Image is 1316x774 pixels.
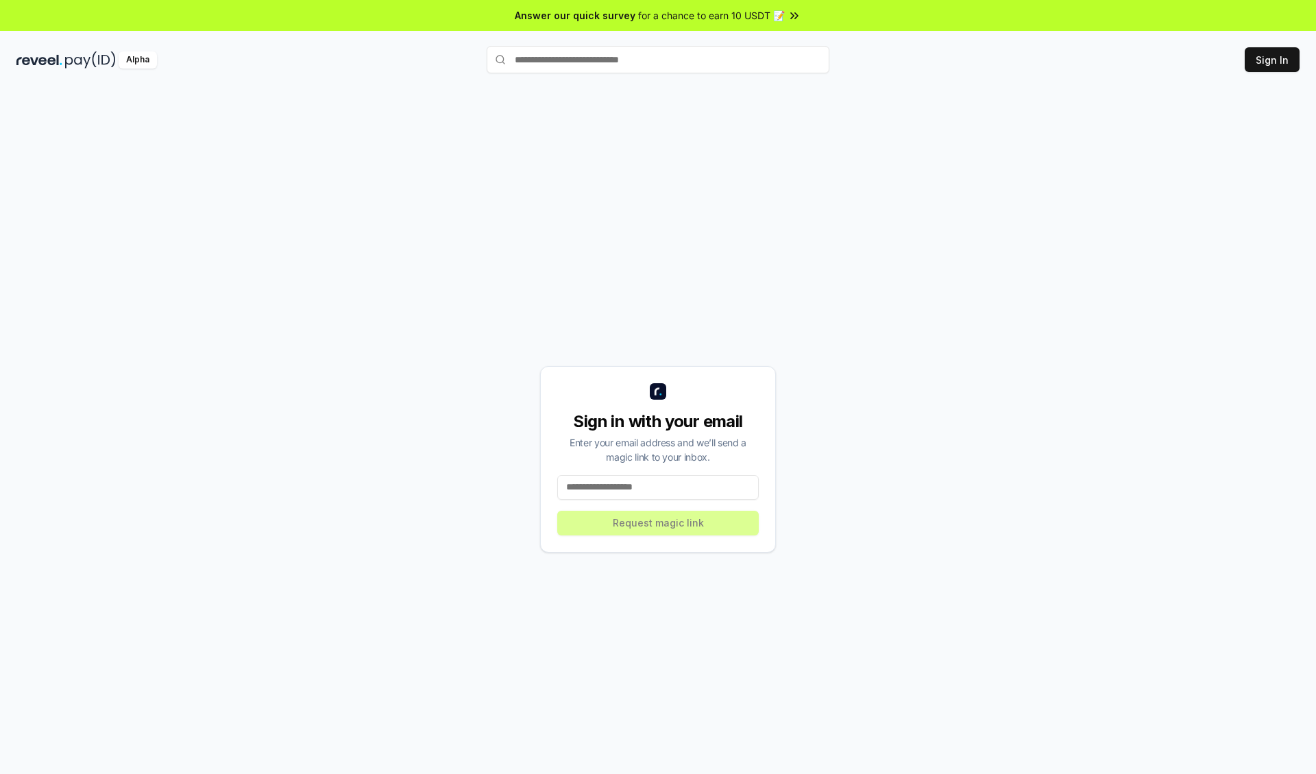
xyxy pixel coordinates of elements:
div: Sign in with your email [557,411,759,433]
div: Alpha [119,51,157,69]
button: Sign In [1245,47,1300,72]
img: pay_id [65,51,116,69]
div: Enter your email address and we’ll send a magic link to your inbox. [557,435,759,464]
span: Answer our quick survey [515,8,635,23]
img: reveel_dark [16,51,62,69]
img: logo_small [650,383,666,400]
span: for a chance to earn 10 USDT 📝 [638,8,785,23]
